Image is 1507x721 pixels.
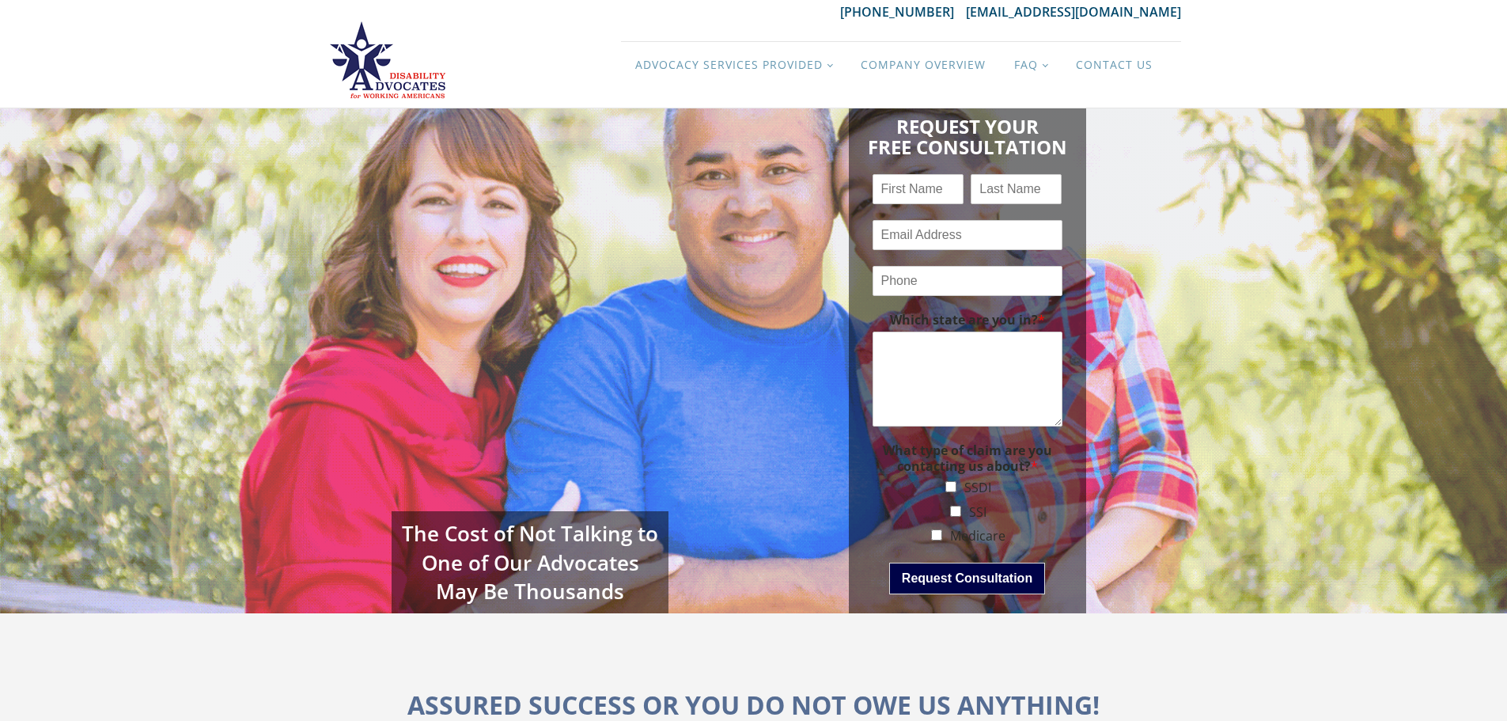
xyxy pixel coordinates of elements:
[1062,42,1167,88] a: Contact Us
[873,312,1062,328] label: Which state are you in?
[846,42,1000,88] a: Company Overview
[621,42,846,88] a: Advocacy Services Provided
[971,174,1062,204] input: Last Name
[889,563,1045,594] button: Request Consultation
[840,3,966,21] a: [PHONE_NUMBER]
[873,174,964,204] input: First Name
[873,220,1062,250] input: Email Address
[873,442,1062,476] label: What type of claim are you contacting us about?
[868,108,1067,158] h1: Request Your Free Consultation
[964,479,991,496] label: SSDI
[873,266,1062,296] input: Phone
[1000,42,1062,88] a: FAQ
[392,511,668,613] div: The Cost of Not Talking to One of Our Advocates May Be Thousands
[969,503,986,521] label: SSI
[966,3,1181,21] a: [EMAIL_ADDRESS][DOMAIN_NAME]
[950,527,1005,545] label: Medicare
